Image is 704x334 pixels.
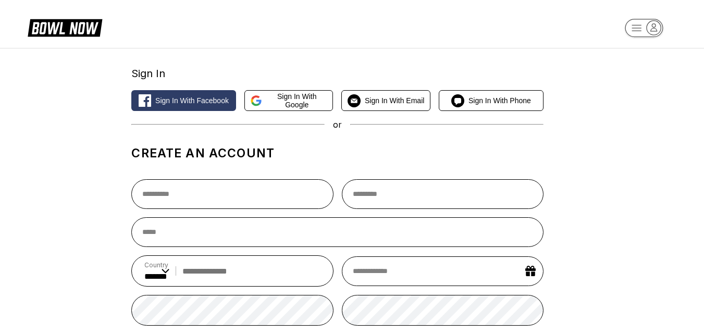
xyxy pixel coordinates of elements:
button: Sign in with Google [244,90,334,111]
button: Sign in with Phone [439,90,544,111]
button: Sign in with Email [341,90,430,111]
span: Sign in with Google [266,92,327,109]
button: Sign in with Facebook [131,90,236,111]
span: Sign in with Facebook [155,96,229,105]
label: Country [144,261,169,269]
span: Sign in with Phone [468,96,531,105]
h1: Create an account [131,146,543,160]
div: Sign In [131,67,543,80]
span: Sign in with Email [365,96,424,105]
div: or [131,119,543,130]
